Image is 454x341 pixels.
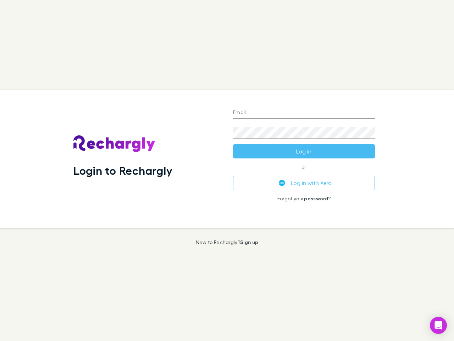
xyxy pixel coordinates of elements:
div: Open Intercom Messenger [430,317,447,334]
p: Forgot your ? [233,196,375,201]
a: password [304,195,328,201]
button: Log in with Xero [233,176,375,190]
a: Sign up [240,239,258,245]
p: New to Rechargly? [196,239,259,245]
h1: Login to Rechargly [73,164,172,177]
img: Xero's logo [279,180,285,186]
img: Rechargly's Logo [73,135,156,152]
button: Log in [233,144,375,158]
